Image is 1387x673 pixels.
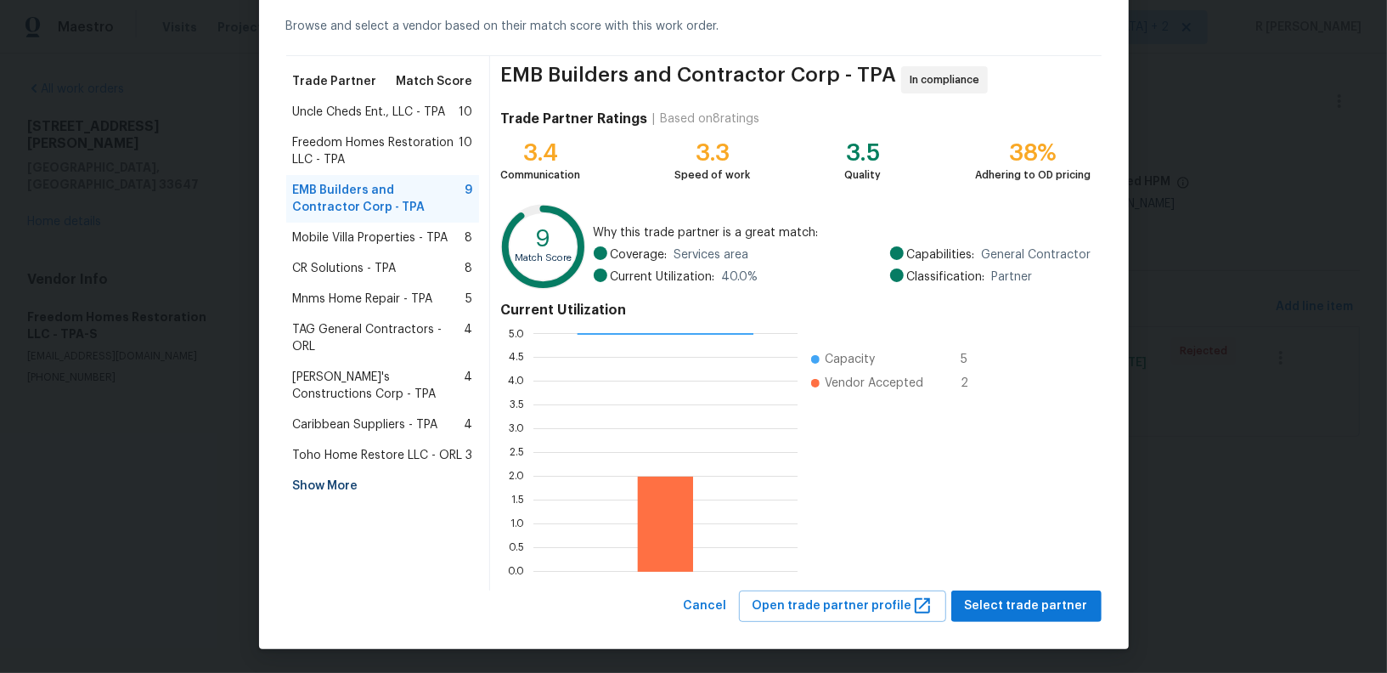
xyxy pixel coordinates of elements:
[500,144,580,161] div: 3.4
[611,246,668,263] span: Coverage:
[500,167,580,184] div: Communication
[511,519,525,529] text: 1.0
[660,110,759,127] div: Based on 8 ratings
[510,472,525,482] text: 2.0
[510,424,525,434] text: 3.0
[293,369,465,403] span: [PERSON_NAME]'s Constructions Corp - TPA
[951,591,1102,622] button: Select trade partner
[611,269,715,286] span: Current Utilization:
[293,260,397,277] span: CR Solutions - TPA
[510,400,525,410] text: 3.5
[536,228,551,252] text: 9
[510,353,525,363] text: 4.5
[976,167,1091,184] div: Adhering to OD pricing
[459,134,472,168] span: 10
[907,246,975,263] span: Capabilities:
[293,73,377,90] span: Trade Partner
[293,134,460,168] span: Freedom Homes Restoration LLC - TPA
[396,73,472,90] span: Match Score
[825,351,875,368] span: Capacity
[293,321,465,355] span: TAG General Contractors - ORL
[722,269,758,286] span: 40.0 %
[510,543,525,553] text: 0.5
[594,224,1091,241] span: Why this trade partner is a great match:
[844,167,881,184] div: Quality
[961,351,988,368] span: 5
[459,104,472,121] span: 10
[512,495,525,506] text: 1.5
[982,246,1091,263] span: General Contractor
[753,596,933,617] span: Open trade partner profile
[647,110,660,127] div: |
[907,269,985,286] span: Classification:
[910,71,986,88] span: In compliance
[510,329,525,339] text: 5.0
[465,182,472,216] span: 9
[844,144,881,161] div: 3.5
[500,66,896,93] span: EMB Builders and Contractor Corp - TPA
[684,596,727,617] span: Cancel
[500,302,1091,319] h4: Current Utilization
[464,416,472,433] span: 4
[293,104,446,121] span: Uncle Cheds Ent., LLC - TPA
[509,376,525,387] text: 4.0
[509,567,525,577] text: 0.0
[992,269,1033,286] span: Partner
[976,144,1091,161] div: 38%
[674,167,750,184] div: Speed of work
[293,182,465,216] span: EMB Builders and Contractor Corp - TPA
[293,229,448,246] span: Mobile Villa Properties - TPA
[677,591,734,622] button: Cancel
[825,375,923,392] span: Vendor Accepted
[293,447,463,464] span: Toho Home Restore LLC - ORL
[465,447,472,464] span: 3
[739,591,946,622] button: Open trade partner profile
[464,369,472,403] span: 4
[465,291,472,308] span: 5
[464,321,472,355] span: 4
[961,375,988,392] span: 2
[293,416,438,433] span: Caribbean Suppliers - TPA
[500,110,647,127] h4: Trade Partner Ratings
[674,144,750,161] div: 3.3
[674,246,749,263] span: Services area
[293,291,433,308] span: Mnms Home Repair - TPA
[286,471,480,501] div: Show More
[510,448,525,458] text: 2.5
[465,260,472,277] span: 8
[465,229,472,246] span: 8
[516,253,572,263] text: Match Score
[965,596,1088,617] span: Select trade partner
